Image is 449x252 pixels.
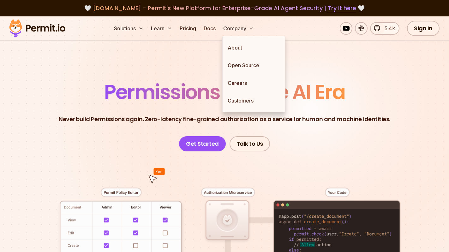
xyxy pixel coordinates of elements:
span: [DOMAIN_NAME] - Permit's New Platform for Enterprise-Grade AI Agent Security | [93,4,356,12]
a: Open Source [223,56,285,74]
a: Talk to Us [230,136,270,151]
a: Get Started [179,136,226,151]
div: 🤍 🤍 [15,4,434,13]
a: Careers [223,74,285,92]
button: Company [221,22,256,35]
a: Try it here [328,4,356,12]
a: 5.4k [370,22,399,35]
a: Customers [223,92,285,109]
button: Learn [148,22,175,35]
img: Permit logo [6,18,68,39]
span: Permissions for The AI Era [104,78,345,106]
span: 5.4k [381,25,395,32]
a: Sign In [407,21,440,36]
a: Pricing [177,22,199,35]
a: Docs [201,22,218,35]
a: About [223,39,285,56]
p: Never build Permissions again. Zero-latency fine-grained authorization as a service for human and... [59,115,390,124]
button: Solutions [111,22,146,35]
